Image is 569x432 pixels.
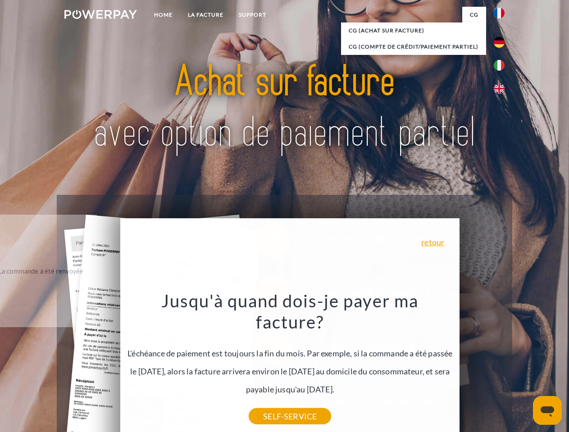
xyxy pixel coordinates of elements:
[494,37,505,48] img: de
[462,7,486,23] a: CG
[86,43,483,172] img: title-powerpay_fr.svg
[126,290,455,416] div: L'échéance de paiement est toujours la fin du mois. Par exemple, si la commande a été passée le [...
[341,39,486,55] a: CG (Compte de crédit/paiement partiel)
[249,408,331,424] a: SELF-SERVICE
[494,8,505,18] img: fr
[494,60,505,71] img: it
[494,83,505,94] img: en
[231,7,274,23] a: Support
[146,7,180,23] a: Home
[341,22,486,39] a: CG (achat sur facture)
[64,10,137,19] img: logo-powerpay-white.svg
[421,238,444,246] a: retour
[180,7,231,23] a: LA FACTURE
[533,396,562,425] iframe: Bouton de lancement de la fenêtre de messagerie
[126,290,455,333] h3: Jusqu'à quand dois-je payer ma facture?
